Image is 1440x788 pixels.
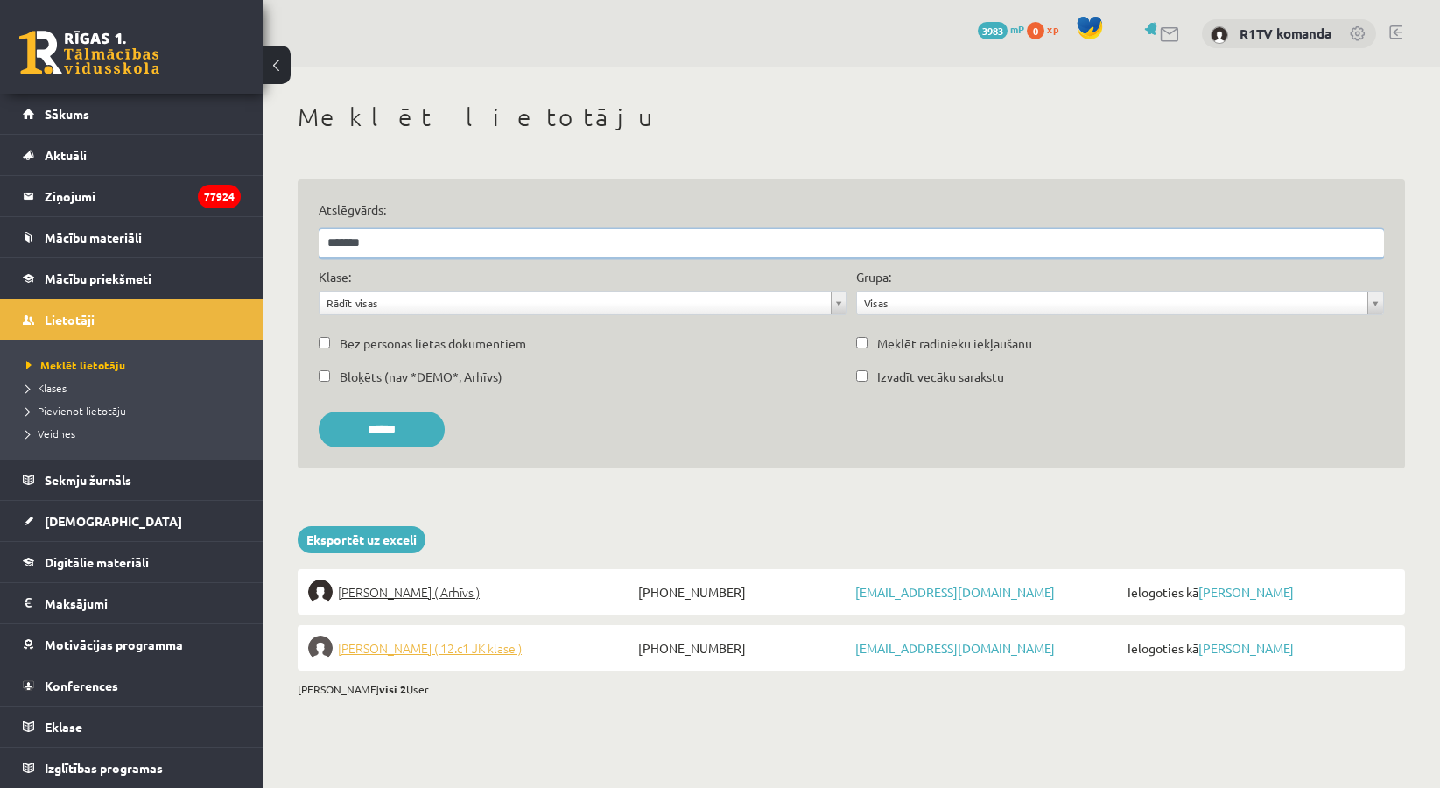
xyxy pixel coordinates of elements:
div: [PERSON_NAME] User [298,681,1405,697]
a: [DEMOGRAPHIC_DATA] [23,501,241,541]
span: Mācību materiāli [45,229,142,245]
label: Bloķēts (nav *DEMO*, Arhīvs) [340,368,502,386]
span: Ielogoties kā [1123,636,1394,660]
span: [PERSON_NAME] ( Arhīvs ) [338,580,480,604]
img: R1TV komanda [1211,26,1228,44]
span: Aktuāli [45,147,87,163]
span: Eklase [45,719,82,735]
span: Klases [26,381,67,395]
a: [PERSON_NAME] ( Arhīvs ) [308,580,634,604]
a: Lietotāji [23,299,241,340]
label: Grupa: [856,268,891,286]
a: Motivācijas programma [23,624,241,665]
label: Atslēgvārds: [319,201,1384,219]
span: xp [1047,22,1058,36]
a: 3983 mP [978,22,1024,36]
a: Klases [26,380,245,396]
span: Rādīt visas [327,292,824,314]
i: 77924 [198,185,241,208]
label: Meklēt radinieku iekļaušanu [877,334,1032,353]
a: Digitālie materiāli [23,542,241,582]
span: Izglītības programas [45,760,163,776]
a: Pievienot lietotāju [26,403,245,419]
a: Rīgas 1. Tālmācības vidusskola [19,31,159,74]
span: 0 [1027,22,1044,39]
a: [PERSON_NAME] ( 12.c1 JK klase ) [308,636,634,660]
span: [PHONE_NUMBER] [634,636,851,660]
a: Maksājumi [23,583,241,623]
span: Mācību priekšmeti [45,271,151,286]
span: Meklēt lietotāju [26,358,125,372]
a: Veidnes [26,426,245,441]
span: Konferences [45,678,118,693]
a: Izglītības programas [23,748,241,788]
span: [PHONE_NUMBER] [634,580,851,604]
legend: Maksājumi [45,583,241,623]
img: Jānis Circens [308,580,333,604]
span: Digitālie materiāli [45,554,149,570]
label: Izvadīt vecāku sarakstu [877,368,1004,386]
a: Eklase [23,707,241,747]
a: Eksportēt uz exceli [298,526,425,553]
a: 0 xp [1027,22,1067,36]
span: mP [1010,22,1024,36]
a: Mācību materiāli [23,217,241,257]
a: Mācību priekšmeti [23,258,241,299]
h1: Meklēt lietotāju [298,102,1405,132]
a: Konferences [23,665,241,706]
span: Visas [864,292,1361,314]
span: Pievienot lietotāju [26,404,126,418]
a: Sākums [23,94,241,134]
a: Rādīt visas [320,292,846,314]
a: R1TV komanda [1240,25,1331,42]
a: Ziņojumi77924 [23,176,241,216]
a: Aktuāli [23,135,241,175]
label: Klase: [319,268,351,286]
a: [PERSON_NAME] [1198,640,1294,656]
legend: Ziņojumi [45,176,241,216]
img: Krists Kristians Circens [308,636,333,660]
span: [DEMOGRAPHIC_DATA] [45,513,182,529]
a: [EMAIL_ADDRESS][DOMAIN_NAME] [855,640,1055,656]
span: [PERSON_NAME] ( 12.c1 JK klase ) [338,636,522,660]
a: Meklēt lietotāju [26,357,245,373]
span: Lietotāji [45,312,95,327]
span: Sākums [45,106,89,122]
span: Ielogoties kā [1123,580,1394,604]
a: [PERSON_NAME] [1198,584,1294,600]
a: Sekmju žurnāls [23,460,241,500]
span: 3983 [978,22,1008,39]
b: visi 2 [379,682,406,696]
span: Motivācijas programma [45,637,183,652]
a: [EMAIL_ADDRESS][DOMAIN_NAME] [855,584,1055,600]
span: Veidnes [26,426,75,440]
span: Sekmju žurnāls [45,472,131,488]
label: Bez personas lietas dokumentiem [340,334,526,353]
a: Visas [857,292,1384,314]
